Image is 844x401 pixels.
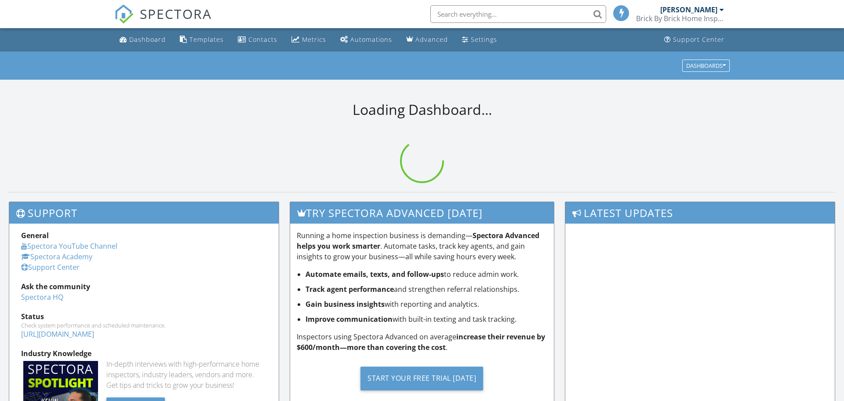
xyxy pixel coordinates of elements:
div: Automations [350,35,392,44]
h3: Latest Updates [565,202,835,224]
li: with reporting and analytics. [306,299,548,309]
a: Support Center [661,32,728,48]
div: Check system performance and scheduled maintenance. [21,322,267,329]
div: [PERSON_NAME] [660,5,717,14]
a: Templates [176,32,227,48]
div: Dashboards [686,63,726,69]
li: to reduce admin work. [306,269,548,280]
a: Advanced [403,32,451,48]
a: Spectora Academy [21,252,92,261]
div: Start Your Free Trial [DATE] [360,367,483,390]
li: with built-in texting and task tracking. [306,314,548,324]
a: Spectora YouTube Channel [21,241,117,251]
a: Support Center [21,262,80,272]
strong: General [21,231,49,240]
strong: Improve communication [306,314,393,324]
div: Dashboard [129,35,166,44]
a: Start Your Free Trial [DATE] [297,360,548,397]
strong: Track agent performance [306,284,394,294]
a: Automations (Basic) [337,32,396,48]
button: Dashboards [682,59,730,72]
a: [URL][DOMAIN_NAME] [21,329,94,339]
div: Support Center [673,35,724,44]
a: Contacts [234,32,281,48]
input: Search everything... [430,5,606,23]
p: Inspectors using Spectora Advanced on average . [297,331,548,353]
a: Settings [458,32,501,48]
strong: Automate emails, texts, and follow-ups [306,269,444,279]
a: Metrics [288,32,330,48]
div: In-depth interviews with high-performance home inspectors, industry leaders, vendors and more. Ge... [106,359,266,390]
p: Running a home inspection business is demanding— . Automate tasks, track key agents, and gain ins... [297,230,548,262]
span: SPECTORA [140,4,212,23]
div: Templates [189,35,224,44]
h3: Support [9,202,279,224]
div: Ask the community [21,281,267,292]
div: Industry Knowledge [21,348,267,359]
div: Metrics [302,35,326,44]
div: Settings [471,35,497,44]
a: Dashboard [116,32,169,48]
div: Advanced [415,35,448,44]
strong: increase their revenue by $600/month—more than covering the cost [297,332,545,352]
li: and strengthen referral relationships. [306,284,548,294]
div: Brick By Brick Home Inspections LLc. [636,14,724,23]
strong: Spectora Advanced helps you work smarter [297,231,539,251]
h3: Try spectora advanced [DATE] [290,202,554,224]
img: The Best Home Inspection Software - Spectora [114,4,134,24]
div: Status [21,311,267,322]
a: Spectora HQ [21,292,63,302]
div: Contacts [248,35,277,44]
a: SPECTORA [114,12,212,30]
strong: Gain business insights [306,299,385,309]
